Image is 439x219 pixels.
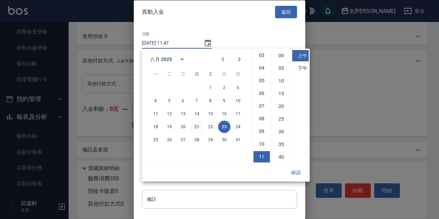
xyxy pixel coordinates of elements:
[204,67,217,81] span: 星期五
[215,51,231,68] button: Previous month
[191,108,203,120] button: 14
[218,108,230,120] button: 16
[253,88,270,99] li: 6 hours
[218,95,230,107] button: 9
[150,56,172,63] div: 八月 2025
[163,67,176,81] span: 星期二
[253,100,270,112] li: 7 hours
[204,108,217,120] button: 15
[252,49,271,163] ul: Select hours
[253,151,270,162] li: 11 hours
[150,121,162,133] button: 18
[191,121,203,133] button: 21
[273,75,289,87] li: 10 minutes
[218,82,230,94] button: 2
[150,67,162,81] span: 星期一
[273,88,289,99] li: 15 minutes
[191,134,203,146] button: 28
[150,95,162,107] button: 4
[231,51,248,68] button: Next month
[273,50,289,61] li: 0 minutes
[204,95,217,107] button: 8
[204,121,217,133] button: 22
[273,101,289,112] li: 20 minutes
[253,50,270,61] li: 3 hours
[253,75,270,86] li: 5 hours
[177,134,189,146] button: 27
[232,82,244,94] button: 3
[150,108,162,120] button: 11
[290,49,310,163] ul: Select meridiem
[191,95,203,107] button: 7
[218,134,230,146] button: 30
[204,134,217,146] button: 29
[218,121,230,133] button: 23
[200,35,216,51] button: Choose date, selected date is 2025-08-23
[232,121,244,133] button: 24
[273,63,289,74] li: 5 minutes
[292,63,309,74] li: 下午
[142,8,164,15] span: 異動入金
[177,67,189,81] span: 星期三
[204,82,217,94] button: 1
[142,37,197,49] input: YYYY/MM/DD hh:mm
[271,49,290,163] ul: Select minutes
[273,113,289,125] li: 25 minutes
[174,51,190,68] button: calendar view is open, switch to year view
[285,166,307,179] button: 確認
[163,95,176,107] button: 5
[273,151,289,163] li: 40 minutes
[142,31,149,36] label: 日期
[218,67,230,81] span: 星期六
[177,108,189,120] button: 13
[232,134,244,146] button: 31
[163,108,176,120] button: 12
[275,5,297,18] button: 返回
[232,67,244,81] span: 星期日
[177,95,189,107] button: 6
[177,121,189,133] button: 20
[253,62,270,74] li: 4 hours
[253,138,270,150] li: 10 hours
[232,108,244,120] button: 17
[292,50,309,61] li: 上午
[163,134,176,146] button: 26
[253,113,270,124] li: 8 hours
[253,126,270,137] li: 9 hours
[273,139,289,150] li: 35 minutes
[150,134,162,146] button: 25
[273,126,289,137] li: 30 minutes
[163,121,176,133] button: 19
[232,95,244,107] button: 10
[191,67,203,81] span: 星期四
